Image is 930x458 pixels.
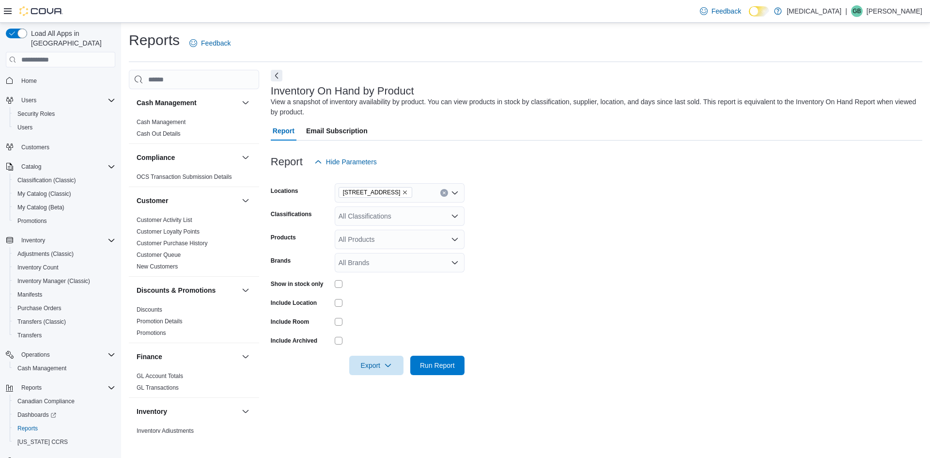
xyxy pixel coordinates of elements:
button: Inventory [137,407,238,416]
span: Security Roles [17,110,55,118]
button: Hide Parameters [310,152,381,172]
h3: Compliance [137,153,175,162]
button: Customer [137,196,238,205]
span: Customer Purchase History [137,239,208,247]
a: Promotions [14,215,51,227]
span: Purchase Orders [14,302,115,314]
span: Cash Management [14,363,115,374]
button: My Catalog (Beta) [10,201,119,214]
label: Locations [271,187,298,195]
button: Operations [2,348,119,362]
span: Inventory Manager (Classic) [17,277,90,285]
span: Customer Queue [137,251,181,259]
span: Inventory Manager (Classic) [14,275,115,287]
label: Include Location [271,299,317,307]
span: Run Report [420,361,455,370]
h3: Report [271,156,303,168]
button: Inventory Count [10,261,119,274]
button: Remove 3039 Granville Street from selection in this group [402,190,408,195]
span: Cash Management [137,118,186,126]
span: Dashboards [14,409,115,421]
span: Promotions [137,329,166,337]
button: Catalog [17,161,45,173]
button: Open list of options [451,236,459,243]
span: Home [21,77,37,85]
span: 3039 Granville Street [339,187,413,198]
span: My Catalog (Beta) [14,202,115,213]
a: Classification (Classic) [14,174,80,186]
span: OCS Transaction Submission Details [137,173,232,181]
span: Users [21,96,36,104]
button: Home [2,73,119,87]
a: Security Roles [14,108,59,120]
span: Washington CCRS [14,436,115,448]
span: Operations [17,349,115,361]
a: Cash Management [137,119,186,126]
button: Reports [2,381,119,395]
span: Hide Parameters [326,157,377,167]
a: Transfers [14,330,46,341]
a: [US_STATE] CCRS [14,436,72,448]
a: Dashboards [14,409,60,421]
a: OCS Transaction Submission Details [137,174,232,180]
span: Feedback [712,6,741,16]
span: New Customers [137,263,178,270]
a: Inventory Manager (Classic) [14,275,94,287]
a: My Catalog (Classic) [14,188,75,200]
span: [US_STATE] CCRS [17,438,68,446]
span: Customers [17,141,115,153]
span: Users [17,124,32,131]
a: My Catalog (Beta) [14,202,68,213]
span: Inventory [17,235,115,246]
div: Compliance [129,171,259,187]
span: Email Subscription [306,121,368,141]
span: Discounts [137,306,162,314]
a: Customer Queue [137,252,181,258]
input: Dark Mode [749,6,769,16]
a: GL Account Totals [137,373,183,379]
h3: Discounts & Promotions [137,285,216,295]
span: Classification (Classic) [17,176,76,184]
span: Purchase Orders [17,304,62,312]
h3: Finance [137,352,162,362]
span: Canadian Compliance [14,395,115,407]
a: Users [14,122,36,133]
h1: Reports [129,31,180,50]
div: Cash Management [129,116,259,143]
button: Classification (Classic) [10,174,119,187]
button: [US_STATE] CCRS [10,435,119,449]
button: Operations [17,349,54,361]
button: Customers [2,140,119,154]
span: Dark Mode [749,16,749,17]
span: Catalog [21,163,41,171]
span: Reports [21,384,42,392]
span: Catalog [17,161,115,173]
span: GL Account Totals [137,372,183,380]
a: Cash Management [14,363,70,374]
a: Customer Loyalty Points [137,228,200,235]
div: Finance [129,370,259,397]
span: My Catalog (Classic) [14,188,115,200]
a: Feedback [696,1,745,21]
button: Discounts & Promotions [137,285,238,295]
span: Transfers (Classic) [17,318,66,326]
span: Transfers (Classic) [14,316,115,328]
a: GL Transactions [137,384,179,391]
span: Inventory Count [14,262,115,273]
span: Users [14,122,115,133]
a: Inventory Adjustments [137,427,194,434]
div: View a snapshot of inventory availability by product. You can view products in stock by classific... [271,97,917,117]
a: Customer Activity List [137,217,192,223]
a: Reports [14,423,42,434]
label: Products [271,234,296,241]
h3: Cash Management [137,98,197,108]
button: Security Roles [10,107,119,121]
button: Export [349,356,403,375]
a: Customers [17,142,53,153]
span: GB [852,5,861,17]
a: Promotions [137,330,166,336]
span: Adjustments (Classic) [14,248,115,260]
span: Promotions [14,215,115,227]
button: Finance [137,352,238,362]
